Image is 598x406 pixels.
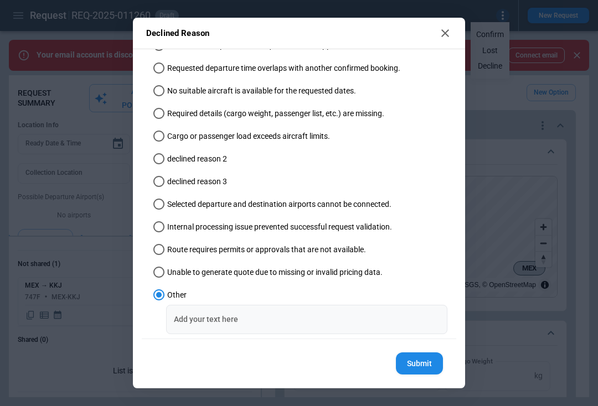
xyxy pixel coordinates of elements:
[167,177,227,186] span: declined reason 3
[167,154,227,164] span: declined reason 2
[167,290,187,300] span: Other
[167,109,384,118] span: Required details (cargo weight, passenger list, etc.) are missing.
[167,245,366,254] span: Route requires permits or approvals that are not available.
[167,132,330,141] span: Cargo or passenger load exceeds aircraft limits.
[167,268,383,277] span: Unable to generate quote due to missing or invalid pricing data.
[167,86,356,96] span: No suitable aircraft is available for the requested dates.
[396,352,443,375] button: Submit
[133,18,465,49] h2: Declined Reason
[167,64,400,73] span: Requested departure time overlaps with another confirmed booking.
[167,200,391,209] span: Selected departure and destination airports cannot be connected.
[167,222,392,232] span: Internal processing issue prevented successful request validation.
